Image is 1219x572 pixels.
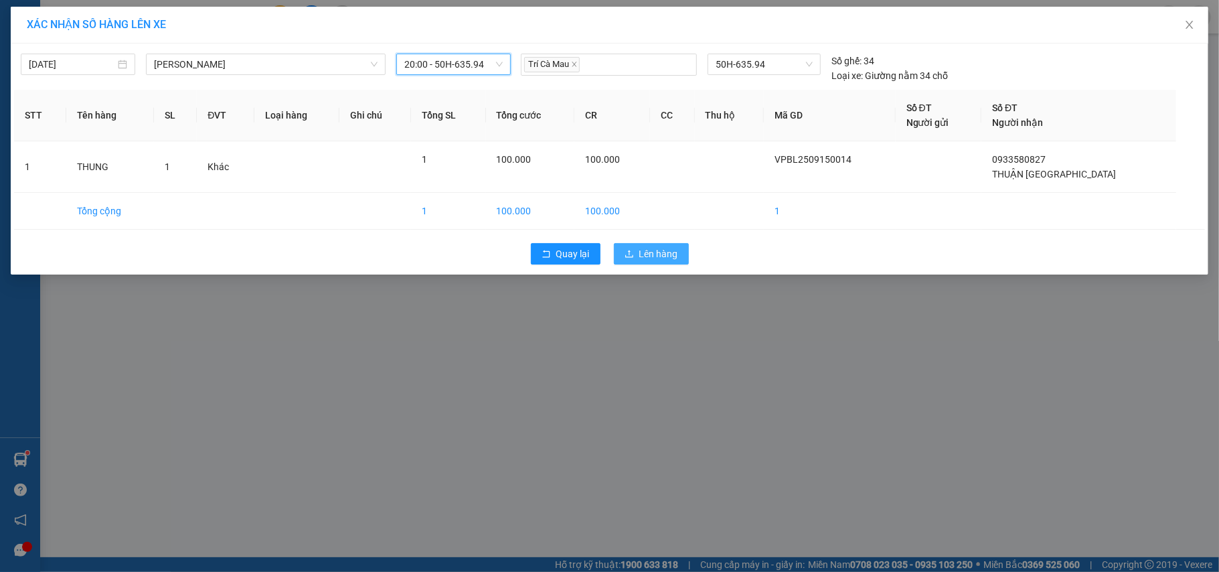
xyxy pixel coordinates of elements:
[831,54,874,68] div: 34
[154,90,197,141] th: SL
[486,90,575,141] th: Tổng cước
[574,90,650,141] th: CR
[585,154,620,165] span: 100.000
[542,249,551,260] span: rollback
[571,61,578,68] span: close
[29,57,115,72] input: 15/09/2025
[574,193,650,230] td: 100.000
[614,243,689,265] button: uploadLên hàng
[556,246,590,261] span: Quay lại
[1171,7,1208,44] button: Close
[17,17,84,84] img: logo.jpg
[17,97,234,119] b: GỬI : VP [PERSON_NAME]
[197,90,254,141] th: ĐVT
[992,117,1043,128] span: Người nhận
[66,90,154,141] th: Tên hàng
[422,154,427,165] span: 1
[992,154,1046,165] span: 0933580827
[404,54,503,74] span: 20:00 - 50H-635.94
[27,18,166,31] span: XÁC NHẬN SỐ HÀNG LÊN XE
[125,50,560,66] li: Hotline: 02839552959
[154,54,378,74] span: Cà Mau - Hồ Chí Minh
[339,90,411,141] th: Ghi chú
[992,169,1116,180] span: THUẬN [GEOGRAPHIC_DATA]
[14,141,66,193] td: 1
[831,68,863,83] span: Loại xe:
[906,102,932,113] span: Số ĐT
[695,90,764,141] th: Thu hộ
[764,90,896,141] th: Mã GD
[1184,19,1195,30] span: close
[411,90,485,141] th: Tổng SL
[165,161,170,172] span: 1
[66,193,154,230] td: Tổng cộng
[486,193,575,230] td: 100.000
[906,117,949,128] span: Người gửi
[370,60,378,68] span: down
[66,141,154,193] td: THUNG
[254,90,339,141] th: Loại hàng
[497,154,532,165] span: 100.000
[764,193,896,230] td: 1
[831,68,948,83] div: Giường nằm 34 chỗ
[775,154,851,165] span: VPBL2509150014
[197,141,254,193] td: Khác
[831,54,862,68] span: Số ghế:
[639,246,678,261] span: Lên hàng
[716,54,813,74] span: 50H-635.94
[992,102,1018,113] span: Số ĐT
[524,57,580,72] span: Trí Cà Mau
[531,243,600,265] button: rollbackQuay lại
[125,33,560,50] li: 26 Phó Cơ Điều, Phường 12
[14,90,66,141] th: STT
[411,193,485,230] td: 1
[650,90,695,141] th: CC
[625,249,634,260] span: upload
